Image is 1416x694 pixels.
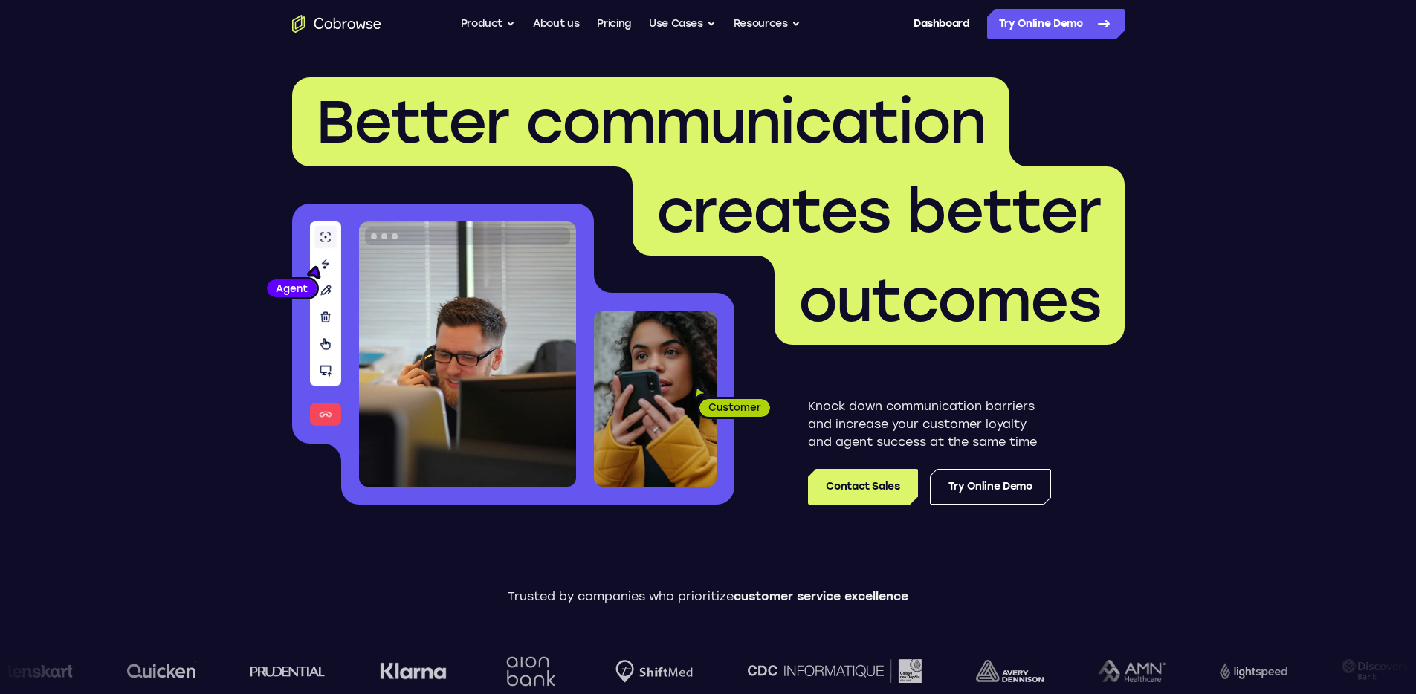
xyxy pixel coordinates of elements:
p: Knock down communication barriers and increase your customer loyalty and agent success at the sam... [808,398,1051,451]
a: About us [533,9,579,39]
img: A customer holding their phone [594,311,717,487]
span: Better communication [316,86,986,158]
img: avery-dennison [976,660,1044,682]
img: AMN Healthcare [1098,660,1166,683]
button: Resources [734,9,801,39]
a: Pricing [597,9,631,39]
a: Dashboard [914,9,969,39]
span: outcomes [798,265,1101,336]
img: Shiftmed [615,660,693,683]
span: creates better [656,175,1101,247]
a: Contact Sales [808,469,917,505]
a: Try Online Demo [987,9,1125,39]
span: customer service excellence [734,589,908,603]
a: Try Online Demo [930,469,1051,505]
img: CDC Informatique [748,659,922,682]
button: Use Cases [649,9,716,39]
img: prudential [250,665,326,677]
button: Product [461,9,516,39]
img: A customer support agent talking on the phone [359,221,576,487]
a: Go to the home page [292,15,381,33]
img: Klarna [380,662,447,680]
